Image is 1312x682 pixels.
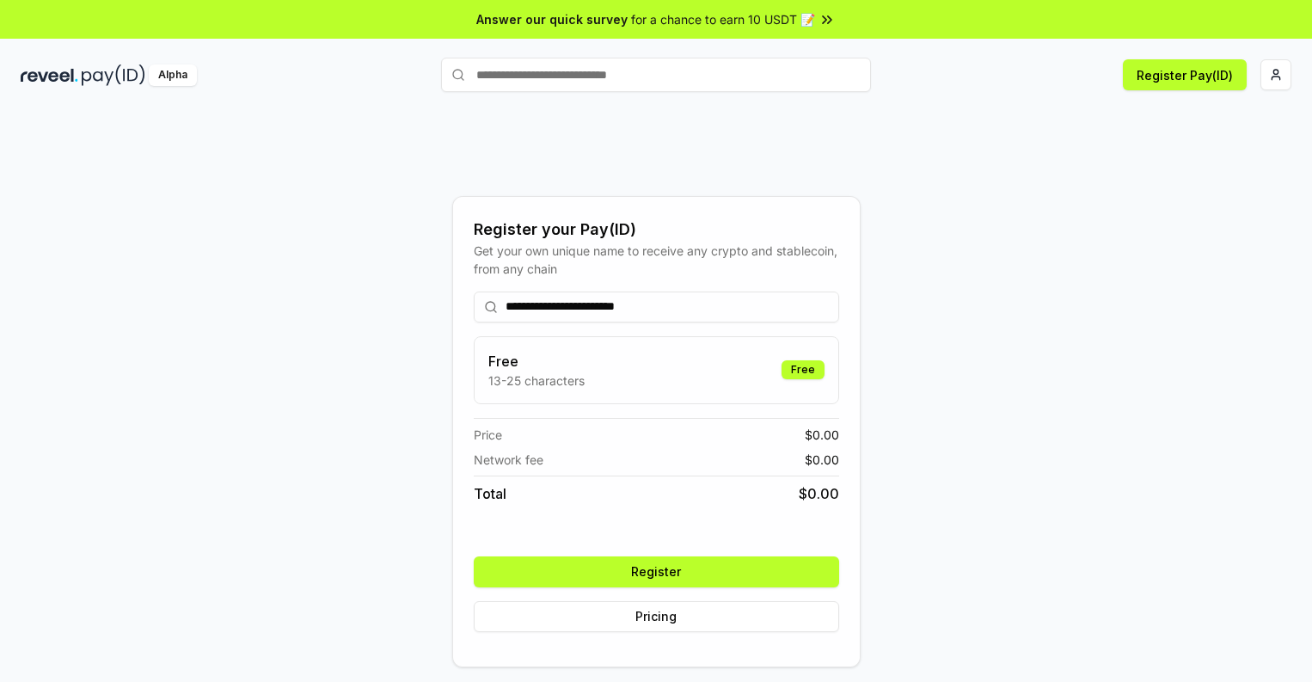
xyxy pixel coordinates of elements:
[476,10,628,28] span: Answer our quick survey
[474,242,839,278] div: Get your own unique name to receive any crypto and stablecoin, from any chain
[805,426,839,444] span: $ 0.00
[474,426,502,444] span: Price
[82,65,145,86] img: pay_id
[488,372,585,390] p: 13-25 characters
[799,483,839,504] span: $ 0.00
[474,483,506,504] span: Total
[474,218,839,242] div: Register your Pay(ID)
[21,65,78,86] img: reveel_dark
[474,451,543,469] span: Network fee
[805,451,839,469] span: $ 0.00
[474,556,839,587] button: Register
[149,65,197,86] div: Alpha
[782,360,825,379] div: Free
[1123,59,1247,90] button: Register Pay(ID)
[488,351,585,372] h3: Free
[474,601,839,632] button: Pricing
[631,10,815,28] span: for a chance to earn 10 USDT 📝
